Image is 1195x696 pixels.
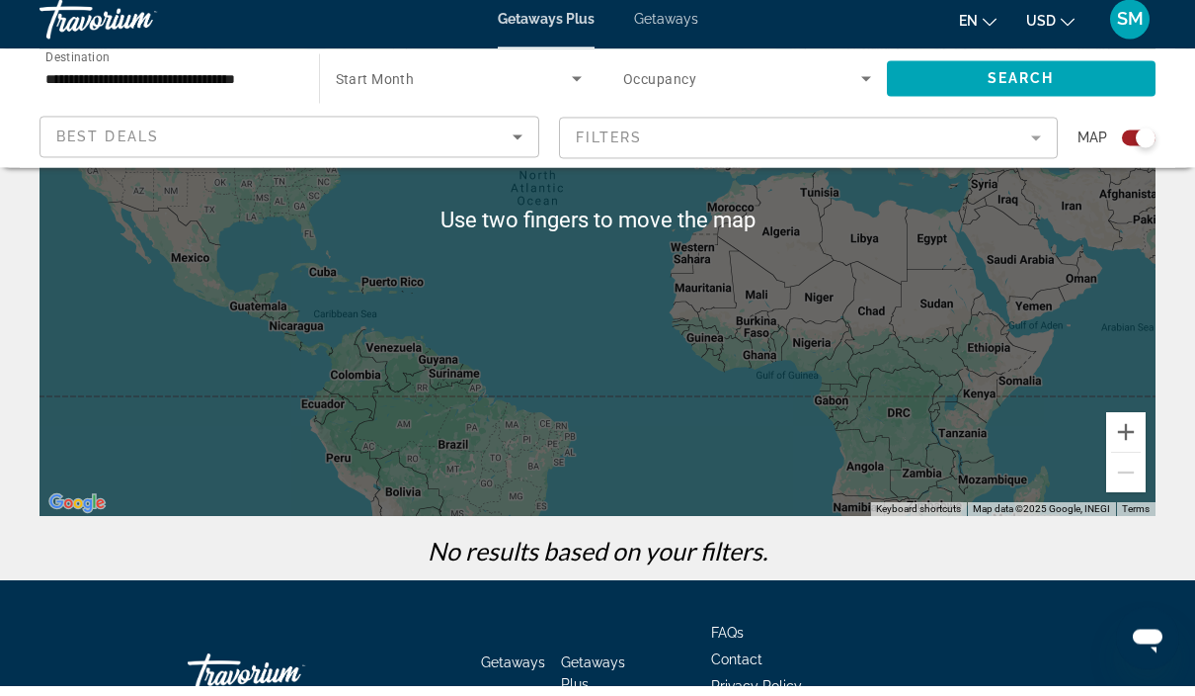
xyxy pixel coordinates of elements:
[711,636,744,652] a: FAQs
[1106,464,1146,503] button: Zoom out
[1077,134,1107,162] span: Map
[336,82,415,98] span: Start Month
[559,127,1059,170] button: Filter
[711,662,762,678] a: Contact
[876,513,961,527] button: Keyboard shortcuts
[959,17,996,45] button: Change language
[973,514,1110,525] span: Map data ©2025 Google, INEGI
[1104,9,1155,50] button: User Menu
[1117,20,1144,40] span: SM
[988,81,1055,97] span: Search
[634,22,698,38] a: Getaways
[44,501,110,527] a: Open this area in Google Maps (opens a new window)
[56,135,522,159] mat-select: Sort by
[1026,17,1075,45] button: Change currency
[45,60,110,74] span: Destination
[959,24,978,40] span: en
[44,501,110,527] img: Google
[56,139,159,155] span: Best Deals
[481,665,545,681] a: Getaways
[30,547,1165,576] p: No results based on your filters.
[887,71,1156,107] button: Search
[1106,423,1146,463] button: Zoom in
[623,82,696,98] span: Occupancy
[1116,617,1179,680] iframe: Button to launch messaging window
[1026,24,1056,40] span: USD
[498,22,595,38] a: Getaways Plus
[40,4,237,55] a: Travorium
[1122,514,1150,525] a: Terms (opens in new tab)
